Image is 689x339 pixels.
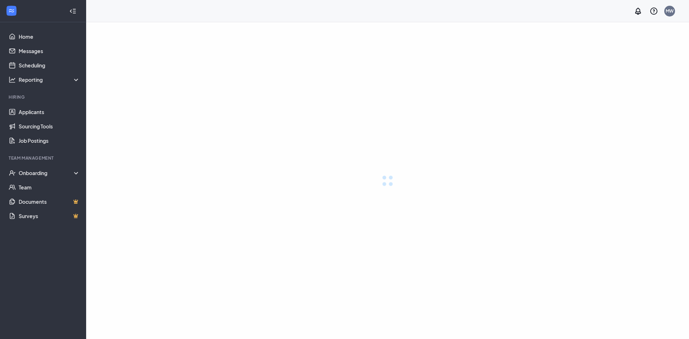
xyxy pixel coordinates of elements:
[9,94,79,100] div: Hiring
[19,194,80,209] a: DocumentsCrown
[666,8,674,14] div: MW
[650,7,658,15] svg: QuestionInfo
[69,8,76,15] svg: Collapse
[19,169,80,176] div: Onboarding
[19,209,80,223] a: SurveysCrown
[9,155,79,161] div: Team Management
[19,133,80,148] a: Job Postings
[19,44,80,58] a: Messages
[8,7,15,14] svg: WorkstreamLogo
[634,7,642,15] svg: Notifications
[19,105,80,119] a: Applicants
[19,29,80,44] a: Home
[9,169,16,176] svg: UserCheck
[19,119,80,133] a: Sourcing Tools
[9,76,16,83] svg: Analysis
[19,58,80,72] a: Scheduling
[19,180,80,194] a: Team
[19,76,80,83] div: Reporting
